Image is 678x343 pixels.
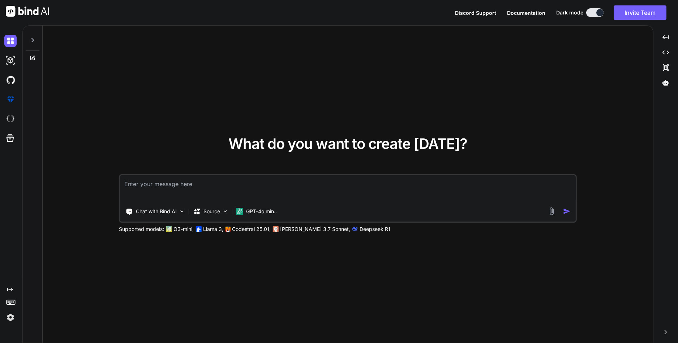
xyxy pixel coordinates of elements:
[4,54,17,67] img: darkAi-studio
[246,208,277,215] p: GPT-4o min..
[236,208,243,215] img: GPT-4o mini
[136,208,177,215] p: Chat with Bind AI
[455,10,496,16] span: Discord Support
[226,227,231,232] img: Mistral-AI
[173,226,194,233] p: O3-mini,
[563,207,571,215] img: icon
[4,113,17,125] img: cloudideIcon
[614,5,666,20] button: Invite Team
[280,226,350,233] p: [PERSON_NAME] 3.7 Sonnet,
[166,226,172,232] img: GPT-4
[360,226,390,233] p: Deepseek R1
[196,226,202,232] img: Llama2
[4,93,17,106] img: premium
[455,9,496,17] button: Discord Support
[203,208,220,215] p: Source
[273,226,279,232] img: claude
[556,9,583,16] span: Dark mode
[203,226,223,233] p: Llama 3,
[6,6,49,17] img: Bind AI
[228,135,467,153] span: What do you want to create [DATE]?
[352,226,358,232] img: claude
[179,208,185,214] img: Pick Tools
[548,207,556,215] img: attachment
[4,311,17,323] img: settings
[4,74,17,86] img: githubDark
[4,35,17,47] img: darkChat
[222,208,228,214] img: Pick Models
[119,226,164,233] p: Supported models:
[507,9,545,17] button: Documentation
[507,10,545,16] span: Documentation
[232,226,271,233] p: Codestral 25.01,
